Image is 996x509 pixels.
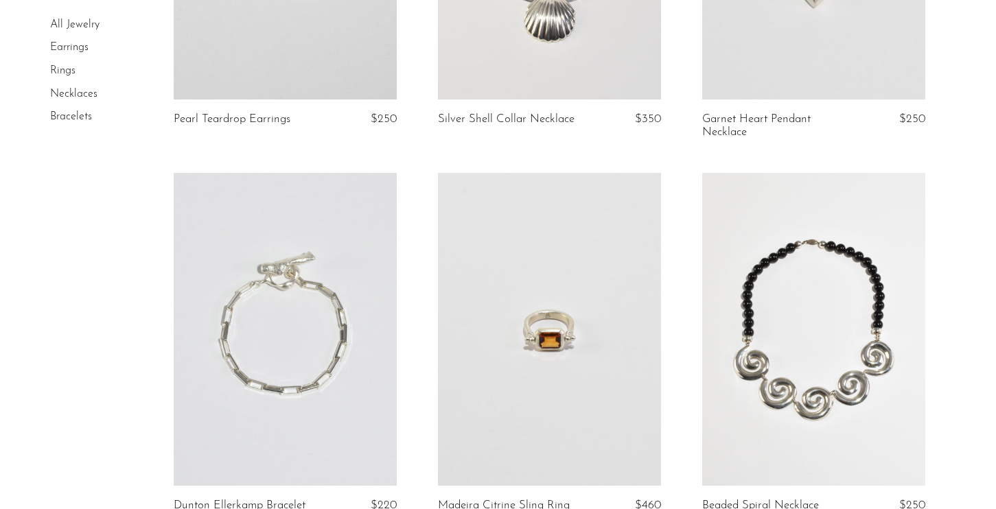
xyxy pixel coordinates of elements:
a: Bracelets [50,111,92,122]
a: Necklaces [50,88,97,99]
a: Earrings [50,43,89,54]
span: $250 [899,113,925,125]
a: Pearl Teardrop Earrings [174,113,290,126]
span: $350 [635,113,661,125]
span: $250 [371,113,397,125]
a: Silver Shell Collar Necklace [438,113,575,126]
a: All Jewelry [50,19,100,30]
a: Rings [50,65,76,76]
a: Garnet Heart Pendant Necklace [702,113,850,139]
